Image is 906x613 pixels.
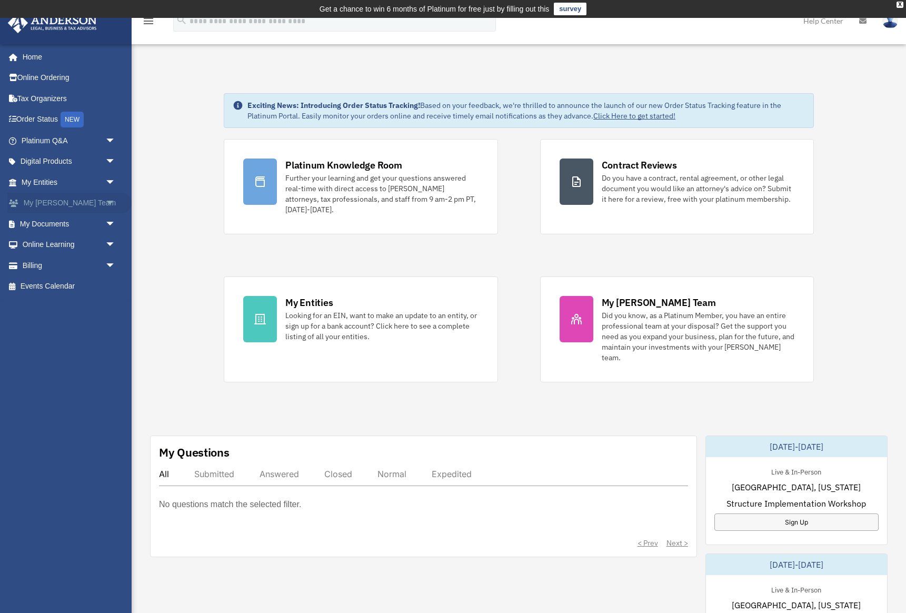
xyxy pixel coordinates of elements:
[105,130,126,152] span: arrow_drop_down
[247,100,805,121] div: Based on your feedback, we're thrilled to announce the launch of our new Order Status Tracking fe...
[7,213,132,234] a: My Documentsarrow_drop_down
[105,172,126,193] span: arrow_drop_down
[377,469,406,479] div: Normal
[7,130,132,151] a: Platinum Q&Aarrow_drop_down
[732,599,861,611] span: [GEOGRAPHIC_DATA], [US_STATE]
[763,584,830,595] div: Live & In-Person
[105,151,126,173] span: arrow_drop_down
[194,469,234,479] div: Submitted
[7,151,132,172] a: Digital Productsarrow_drop_down
[7,109,132,131] a: Order StatusNEW
[105,234,126,256] span: arrow_drop_down
[285,173,478,215] div: Further your learning and get your questions answered real-time with direct access to [PERSON_NAM...
[602,173,794,204] div: Do you have a contract, rental agreement, or other legal document you would like an attorney's ad...
[285,310,478,342] div: Looking for an EIN, want to make an update to an entity, or sign up for a bank account? Click her...
[324,469,352,479] div: Closed
[224,276,497,382] a: My Entities Looking for an EIN, want to make an update to an entity, or sign up for a bank accoun...
[5,13,100,33] img: Anderson Advisors Platinum Portal
[602,310,794,363] div: Did you know, as a Platinum Member, you have an entire professional team at your disposal? Get th...
[159,497,301,512] p: No questions match the selected filter.
[882,13,898,28] img: User Pic
[540,139,814,234] a: Contract Reviews Do you have a contract, rental agreement, or other legal document you would like...
[7,276,132,297] a: Events Calendar
[714,513,879,531] a: Sign Up
[7,67,132,88] a: Online Ordering
[7,255,132,276] a: Billingarrow_drop_down
[7,172,132,193] a: My Entitiesarrow_drop_down
[706,554,887,575] div: [DATE]-[DATE]
[285,159,402,172] div: Platinum Knowledge Room
[142,18,155,27] a: menu
[732,481,861,493] span: [GEOGRAPHIC_DATA], [US_STATE]
[897,2,903,8] div: close
[602,296,716,309] div: My [PERSON_NAME] Team
[260,469,299,479] div: Answered
[602,159,677,172] div: Contract Reviews
[593,111,675,121] a: Click Here to get started!
[7,234,132,255] a: Online Learningarrow_drop_down
[706,436,887,457] div: [DATE]-[DATE]
[61,112,84,127] div: NEW
[159,444,230,460] div: My Questions
[105,193,126,214] span: arrow_drop_down
[7,193,132,214] a: My [PERSON_NAME] Teamarrow_drop_down
[105,213,126,235] span: arrow_drop_down
[285,296,333,309] div: My Entities
[142,15,155,27] i: menu
[247,101,420,110] strong: Exciting News: Introducing Order Status Tracking!
[7,46,126,67] a: Home
[432,469,472,479] div: Expedited
[176,14,187,26] i: search
[105,255,126,276] span: arrow_drop_down
[159,469,169,479] div: All
[726,497,866,510] span: Structure Implementation Workshop
[540,276,814,382] a: My [PERSON_NAME] Team Did you know, as a Platinum Member, you have an entire professional team at...
[224,139,497,234] a: Platinum Knowledge Room Further your learning and get your questions answered real-time with dire...
[7,88,132,109] a: Tax Organizers
[763,466,830,477] div: Live & In-Person
[554,3,586,15] a: survey
[320,3,550,15] div: Get a chance to win 6 months of Platinum for free just by filling out this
